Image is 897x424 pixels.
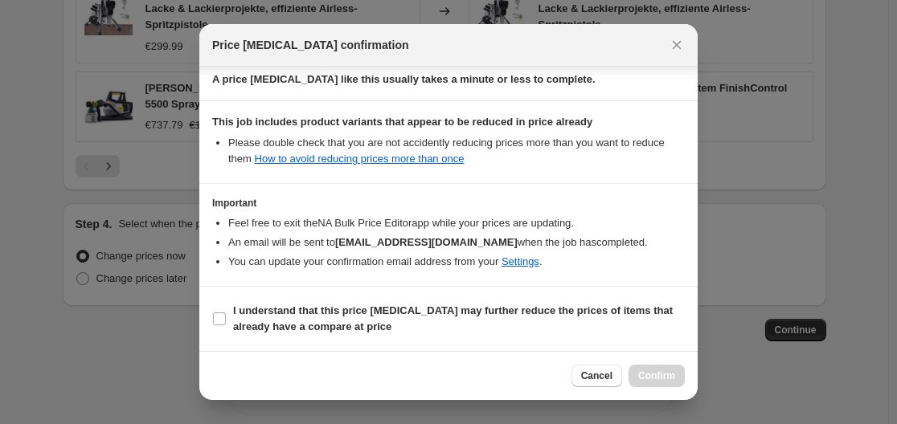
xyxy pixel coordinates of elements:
button: Cancel [571,365,622,387]
li: You can update your confirmation email address from your . [228,254,685,270]
span: Price [MEDICAL_DATA] confirmation [212,37,409,53]
a: Settings [502,255,539,267]
b: [EMAIL_ADDRESS][DOMAIN_NAME] [335,236,518,248]
span: Cancel [581,369,612,382]
li: An email will be sent to when the job has completed . [228,234,685,251]
b: I understand that this price [MEDICAL_DATA] may further reduce the prices of items that already h... [233,304,673,332]
b: This job includes product variants that appear to be reduced in price already [212,116,592,128]
b: A price [MEDICAL_DATA] like this usually takes a minute or less to complete. [212,73,596,85]
li: Feel free to exit the NA Bulk Price Editor app while your prices are updating. [228,215,685,231]
h3: Important [212,197,685,210]
button: Close [666,34,688,56]
a: How to avoid reducing prices more than once [255,153,465,165]
li: Please double check that you are not accidently reducing prices more than you want to reduce them [228,135,685,167]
